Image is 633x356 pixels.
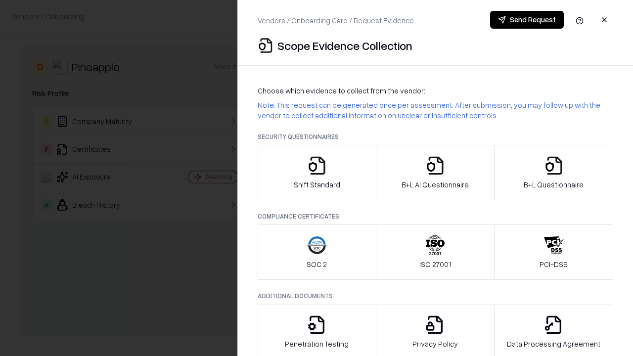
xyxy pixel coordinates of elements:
button: Shift Standard [258,145,376,200]
p: Security Questionnaires [258,133,613,141]
button: SOC 2 [258,224,376,280]
p: Penetration Testing [285,339,349,349]
button: B+L Questionnaire [494,145,613,200]
p: Scope Evidence Collection [277,38,412,53]
p: B+L AI Questionnaire [402,179,469,190]
p: PCI-DSS [540,259,568,269]
p: SOC 2 [307,259,327,269]
button: ISO 27001 [376,224,495,280]
button: Send Request [490,11,564,29]
p: Additional Documents [258,292,613,300]
p: Compliance Certificates [258,212,613,221]
p: Privacy Policy [412,339,458,349]
p: Choose which evidence to collect from the vendor: [258,86,613,96]
p: Vendors / Onboarding Card / Request Evidence [258,15,414,26]
p: Shift Standard [294,179,340,190]
p: B+L Questionnaire [524,179,584,190]
p: Note: This request can be generated once per assessment. After submission, you may follow up with... [258,100,613,121]
button: B+L AI Questionnaire [376,145,495,200]
p: ISO 27001 [419,259,451,269]
p: Data Processing Agreement [507,339,600,349]
button: PCI-DSS [494,224,613,280]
